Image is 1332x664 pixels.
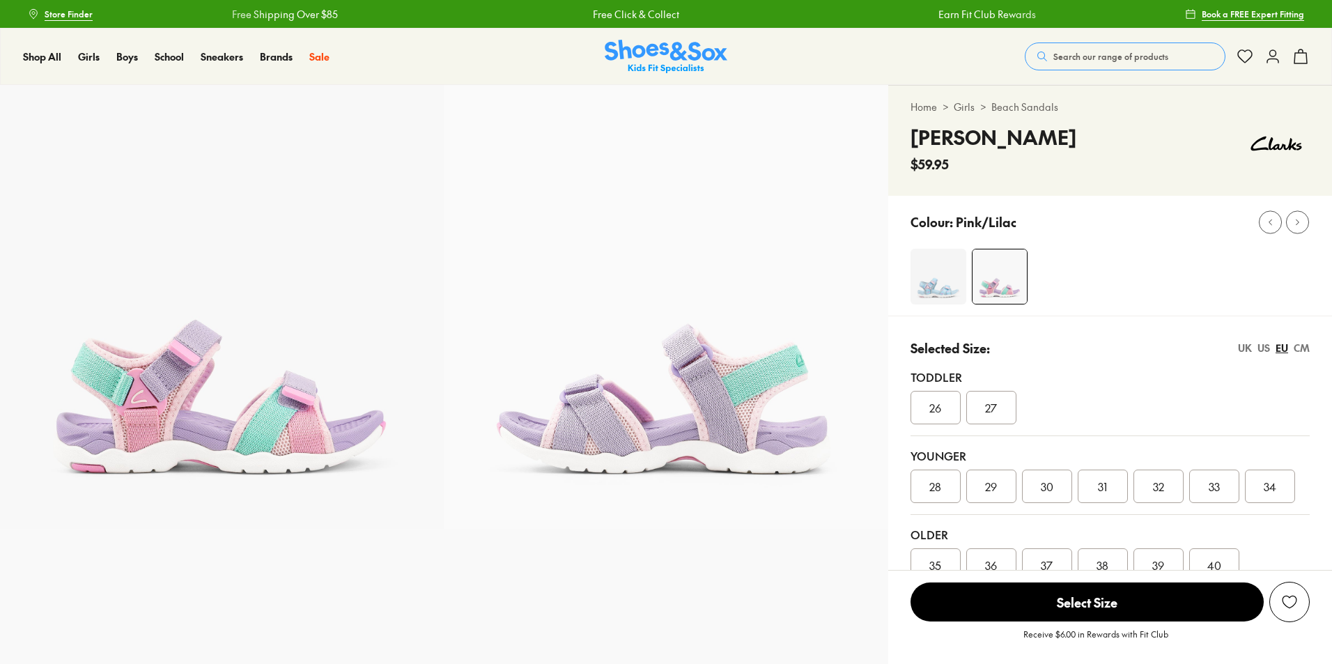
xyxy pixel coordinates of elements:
button: Add to Wishlist [1269,582,1310,622]
span: Girls [78,49,100,63]
div: Older [911,526,1310,543]
p: Selected Size: [911,339,990,357]
img: SNS_Logo_Responsive.svg [605,40,727,74]
a: Earn Fit Club Rewards [938,7,1035,22]
div: EU [1276,341,1288,355]
a: Shoes & Sox [605,40,727,74]
span: 39 [1152,557,1164,573]
div: Toddler [911,369,1310,385]
span: 32 [1153,478,1164,495]
a: Sneakers [201,49,243,64]
a: Brands [260,49,293,64]
span: Shop All [23,49,61,63]
img: Thelma Blue [911,249,966,304]
a: Boys [116,49,138,64]
a: Store Finder [28,1,93,26]
img: Thelma Pink/Lilac [973,249,1027,304]
a: Free Click & Collect [592,7,679,22]
span: Select Size [911,582,1264,621]
h4: [PERSON_NAME] [911,123,1076,152]
img: Vendor logo [1243,123,1310,164]
span: Sale [309,49,330,63]
div: US [1257,341,1270,355]
a: Girls [954,100,975,114]
span: 28 [929,478,941,495]
a: Girls [78,49,100,64]
button: Select Size [911,582,1264,622]
div: > > [911,100,1310,114]
span: 34 [1264,478,1276,495]
span: 37 [1041,557,1053,573]
a: Shop All [23,49,61,64]
span: 36 [985,557,997,573]
span: Sneakers [201,49,243,63]
p: Colour: [911,213,953,231]
a: School [155,49,184,64]
div: Younger [911,447,1310,464]
span: Store Finder [45,8,93,20]
div: CM [1294,341,1310,355]
button: Search our range of products [1025,43,1225,70]
a: Sale [309,49,330,64]
a: Book a FREE Expert Fitting [1185,1,1304,26]
img: Thelma Pink/Lilac [444,85,888,529]
span: School [155,49,184,63]
span: 29 [985,478,997,495]
span: 35 [929,557,941,573]
span: Brands [260,49,293,63]
a: Home [911,100,937,114]
p: Pink/Lilac [956,213,1016,231]
span: 33 [1209,478,1220,495]
span: 27 [985,399,997,416]
span: 38 [1097,557,1108,573]
span: 40 [1207,557,1221,573]
p: Receive $6.00 in Rewards with Fit Club [1023,628,1168,653]
span: Boys [116,49,138,63]
a: Free Shipping Over $85 [231,7,337,22]
span: Search our range of products [1053,50,1168,63]
span: Book a FREE Expert Fitting [1202,8,1304,20]
span: $59.95 [911,155,949,173]
span: 30 [1041,478,1053,495]
span: 26 [929,399,941,416]
a: Beach Sandals [991,100,1058,114]
span: 31 [1098,478,1107,495]
div: UK [1238,341,1252,355]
